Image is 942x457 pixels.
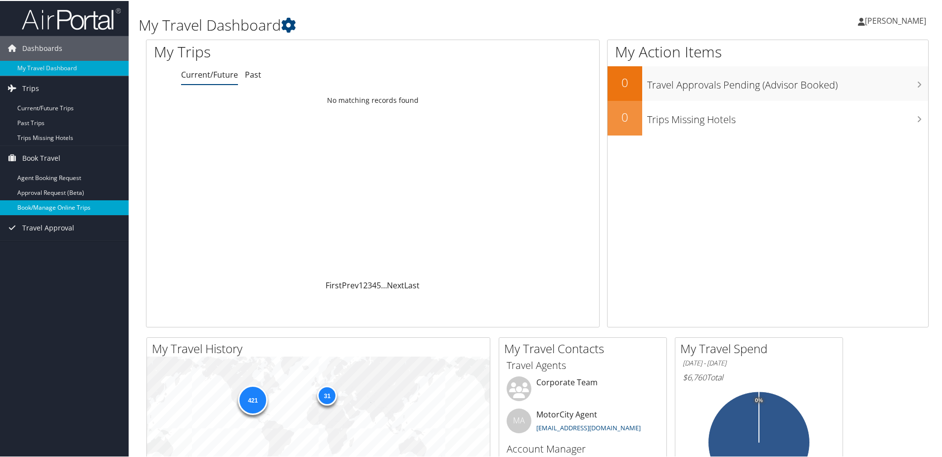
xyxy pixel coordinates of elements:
a: 0Travel Approvals Pending (Advisor Booked) [608,65,928,100]
a: 4 [372,279,377,290]
h3: Trips Missing Hotels [647,107,928,126]
span: Dashboards [22,35,62,60]
h2: My Travel Contacts [504,339,666,356]
div: 421 [238,384,268,414]
h2: 0 [608,108,642,125]
a: [PERSON_NAME] [858,5,936,35]
span: Book Travel [22,145,60,170]
h3: Account Manager [507,441,659,455]
span: [PERSON_NAME] [865,14,926,25]
a: Next [387,279,404,290]
a: 3 [368,279,372,290]
a: 5 [377,279,381,290]
h1: My Trips [154,41,403,61]
a: Past [245,68,261,79]
h6: [DATE] - [DATE] [683,358,835,367]
span: Trips [22,75,39,100]
a: [EMAIL_ADDRESS][DOMAIN_NAME] [536,422,641,431]
a: Prev [342,279,359,290]
h2: 0 [608,73,642,90]
a: 1 [359,279,363,290]
li: MotorCity Agent [502,408,664,440]
div: MA [507,408,531,432]
h1: My Travel Dashboard [139,14,670,35]
img: airportal-logo.png [22,6,121,30]
span: … [381,279,387,290]
td: No matching records found [146,91,599,108]
h2: My Travel History [152,339,490,356]
div: 31 [317,385,337,405]
h6: Total [683,371,835,382]
a: Current/Future [181,68,238,79]
a: 2 [363,279,368,290]
h1: My Action Items [608,41,928,61]
span: $6,760 [683,371,706,382]
span: Travel Approval [22,215,74,239]
li: Corporate Team [502,375,664,408]
h3: Travel Agents [507,358,659,371]
a: Last [404,279,420,290]
a: 0Trips Missing Hotels [608,100,928,135]
a: First [326,279,342,290]
h3: Travel Approvals Pending (Advisor Booked) [647,72,928,91]
tspan: 0% [755,397,763,403]
h2: My Travel Spend [680,339,843,356]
